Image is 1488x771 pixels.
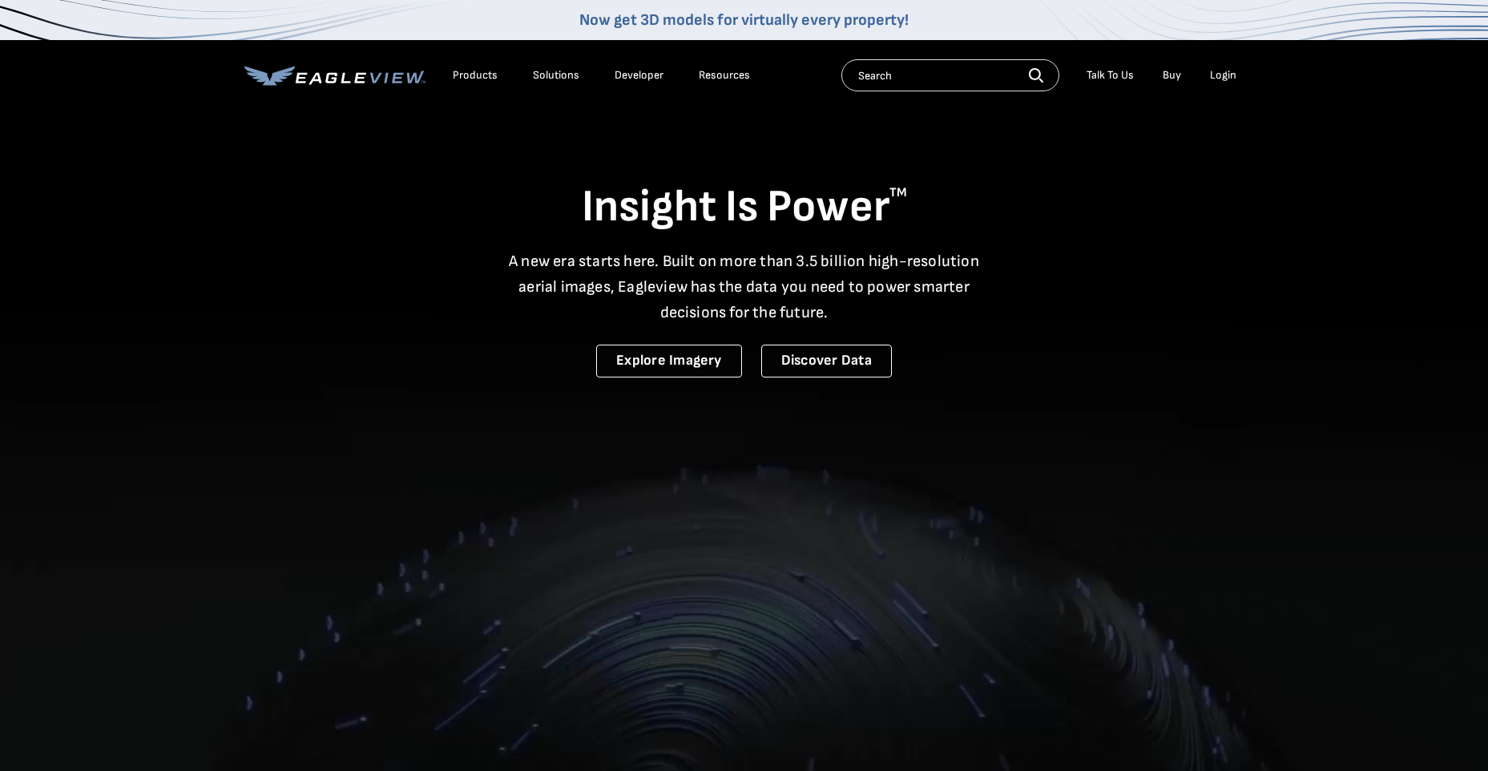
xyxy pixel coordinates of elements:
input: Search [841,59,1059,91]
a: Now get 3D models for virtually every property! [579,10,909,30]
a: Developer [615,68,663,83]
a: Buy [1163,68,1181,83]
div: Products [453,68,498,83]
div: Resources [699,68,750,83]
div: Login [1210,68,1236,83]
a: Discover Data [761,345,892,377]
p: A new era starts here. Built on more than 3.5 billion high-resolution aerial images, Eagleview ha... [499,248,990,325]
sup: TM [889,185,907,200]
div: Solutions [533,68,579,83]
a: Explore Imagery [596,345,742,377]
h1: Insight Is Power [244,180,1244,236]
div: Talk To Us [1087,68,1134,83]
